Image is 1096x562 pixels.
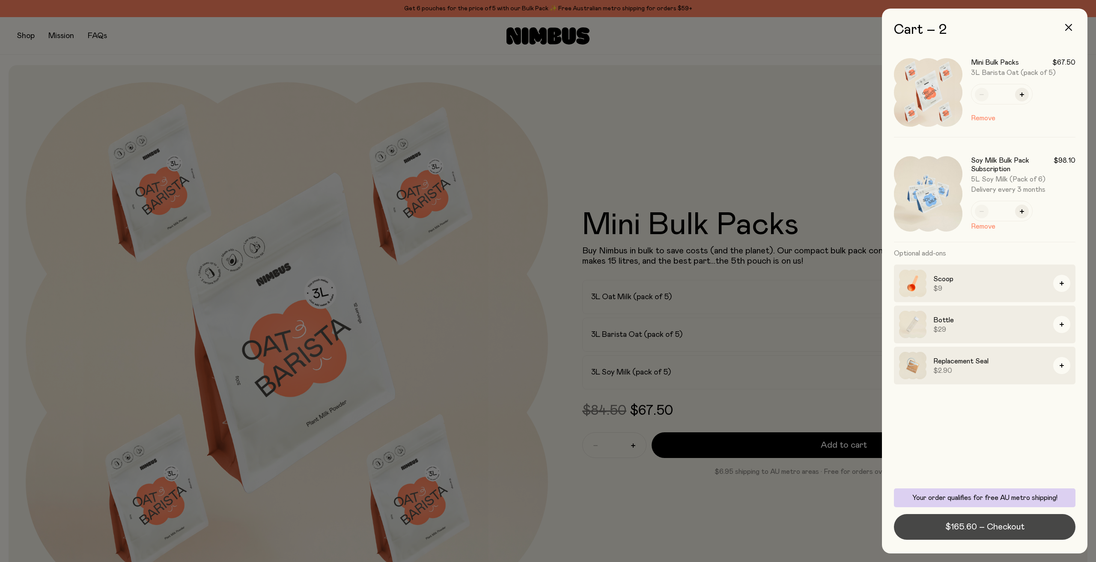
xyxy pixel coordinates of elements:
h3: Scoop [933,274,1046,284]
h3: Replacement Seal [933,356,1046,366]
h3: Mini Bulk Packs [971,58,1019,67]
h3: Optional add-ons [894,242,1075,265]
span: $9 [933,284,1046,293]
span: Delivery every 3 months [971,185,1075,194]
span: $165.60 – Checkout [945,521,1025,533]
button: Remove [971,113,995,123]
span: $98.10 [1054,156,1075,173]
h3: Soy Milk Bulk Pack Subscription [971,156,1054,173]
span: $2.90 [933,366,1046,375]
button: Remove [971,221,995,232]
button: $165.60 – Checkout [894,514,1075,540]
p: Your order qualifies for free AU metro shipping! [899,494,1070,502]
span: $29 [933,325,1046,334]
span: 3L Barista Oat (pack of 5) [971,69,1056,76]
span: 5L Soy Milk (Pack of 6) [971,176,1045,183]
h3: Bottle [933,315,1046,325]
span: $67.50 [1052,58,1075,67]
h2: Cart – 2 [894,22,1075,38]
